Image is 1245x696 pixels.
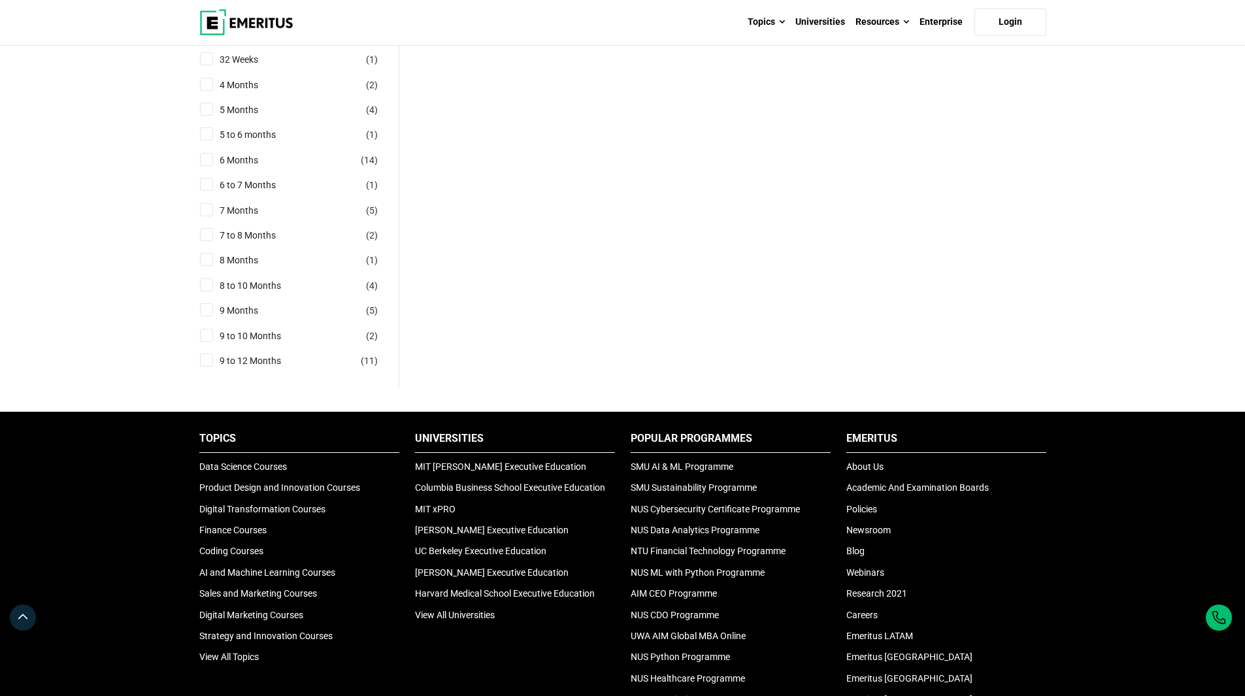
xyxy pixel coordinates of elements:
[369,305,374,316] span: 5
[361,354,378,368] span: ( )
[366,329,378,343] span: ( )
[220,52,284,67] a: 32 Weeks
[220,303,284,318] a: 9 Months
[846,482,989,493] a: Academic And Examination Boards
[220,203,284,218] a: 7 Months
[846,504,877,514] a: Policies
[220,153,284,167] a: 6 Months
[846,588,907,599] a: Research 2021
[199,567,335,578] a: AI and Machine Learning Courses
[220,78,284,92] a: 4 Months
[631,567,765,578] a: NUS ML with Python Programme
[369,54,374,65] span: 1
[415,567,569,578] a: [PERSON_NAME] Executive Education
[631,482,757,493] a: SMU Sustainability Programme
[220,103,284,117] a: 5 Months
[366,78,378,92] span: ( )
[220,178,302,192] a: 6 to 7 Months
[415,546,546,556] a: UC Berkeley Executive Education
[220,228,302,242] a: 7 to 8 Months
[366,228,378,242] span: ( )
[199,461,287,472] a: Data Science Courses
[631,525,759,535] a: NUS Data Analytics Programme
[369,80,374,90] span: 2
[369,331,374,341] span: 2
[415,482,605,493] a: Columbia Business School Executive Education
[415,461,586,472] a: MIT [PERSON_NAME] Executive Education
[199,652,259,662] a: View All Topics
[220,127,302,142] a: 5 to 6 months
[220,329,307,343] a: 9 to 10 Months
[369,205,374,216] span: 5
[846,461,884,472] a: About Us
[846,652,972,662] a: Emeritus [GEOGRAPHIC_DATA]
[631,588,717,599] a: AIM CEO Programme
[366,303,378,318] span: ( )
[199,588,317,599] a: Sales and Marketing Courses
[415,525,569,535] a: [PERSON_NAME] Executive Education
[220,354,307,368] a: 9 to 12 Months
[846,631,913,641] a: Emeritus LATAM
[366,52,378,67] span: ( )
[369,105,374,115] span: 4
[199,525,267,535] a: Finance Courses
[846,567,884,578] a: Webinars
[366,178,378,192] span: ( )
[199,482,360,493] a: Product Design and Innovation Courses
[366,203,378,218] span: ( )
[369,280,374,291] span: 4
[631,461,733,472] a: SMU AI & ML Programme
[369,129,374,140] span: 1
[366,103,378,117] span: ( )
[846,610,878,620] a: Careers
[631,546,786,556] a: NTU Financial Technology Programme
[846,525,891,535] a: Newsroom
[199,631,333,641] a: Strategy and Innovation Courses
[220,278,307,293] a: 8 to 10 Months
[415,504,456,514] a: MIT xPRO
[631,673,745,684] a: NUS Healthcare Programme
[369,230,374,240] span: 2
[361,153,378,167] span: ( )
[369,180,374,190] span: 1
[364,356,374,366] span: 11
[846,673,972,684] a: Emeritus [GEOGRAPHIC_DATA]
[199,610,303,620] a: Digital Marketing Courses
[631,610,719,620] a: NUS CDO Programme
[366,253,378,267] span: ( )
[220,253,284,267] a: 8 Months
[631,504,800,514] a: NUS Cybersecurity Certificate Programme
[415,610,495,620] a: View All Universities
[199,546,263,556] a: Coding Courses
[366,278,378,293] span: ( )
[631,631,746,641] a: UWA AIM Global MBA Online
[364,155,374,165] span: 14
[199,504,325,514] a: Digital Transformation Courses
[366,127,378,142] span: ( )
[846,546,865,556] a: Blog
[369,255,374,265] span: 1
[415,588,595,599] a: Harvard Medical School Executive Education
[631,652,730,662] a: NUS Python Programme
[974,8,1046,36] a: Login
